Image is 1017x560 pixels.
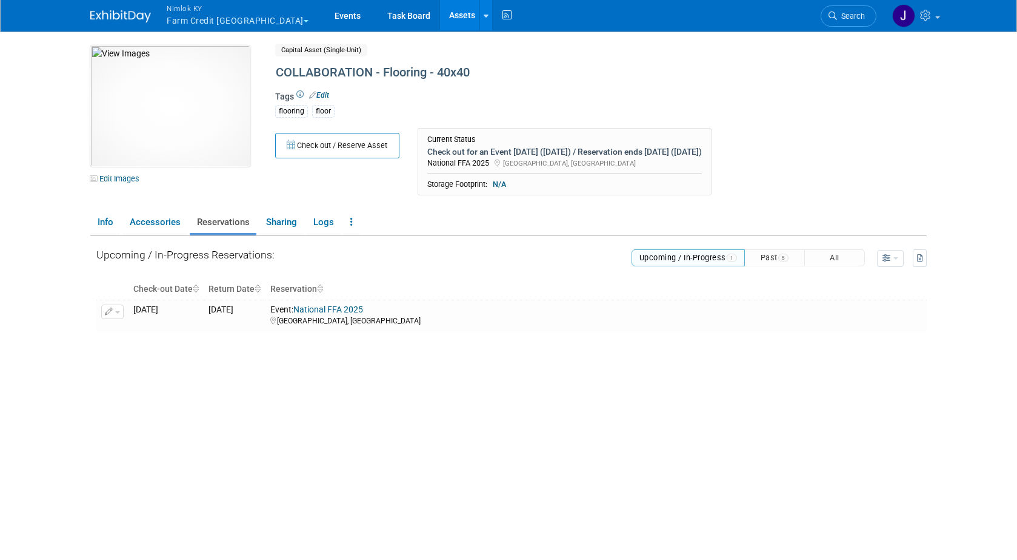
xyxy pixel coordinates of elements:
span: National FFA 2025 [427,158,489,167]
span: Nimlok KY [167,2,308,15]
div: Check out for an Event [DATE] ([DATE]) / Reservation ends [DATE] ([DATE]) [427,146,702,157]
div: Storage Footprint: [427,179,702,190]
button: Past5 [744,249,805,266]
th: Check-out Date : activate to sort column ascending [128,279,204,300]
span: Search [837,12,865,21]
a: Sharing [259,212,304,233]
a: Search [821,5,876,27]
td: [DATE] [128,300,204,331]
td: [DATE] [204,300,265,331]
img: Jamie Dunn [892,4,915,27]
span: Upcoming / In-Progress Reservations: [96,249,275,261]
span: N/A [489,179,510,190]
span: [GEOGRAPHIC_DATA], [GEOGRAPHIC_DATA] [503,159,636,167]
a: National FFA 2025 [293,305,363,314]
img: View Images [90,46,250,167]
button: Upcoming / In-Progress1 [632,249,745,266]
span: 1 [727,254,738,261]
th: Return Date : activate to sort column ascending [204,279,265,300]
div: COLLABORATION - Flooring - 40x40 [272,62,827,84]
a: Accessories [122,212,187,233]
div: Event: [270,305,922,315]
button: Check out / Reserve Asset [275,133,399,158]
div: flooring [275,105,308,118]
span: 5 [778,254,789,261]
img: ExhibitDay [90,10,151,22]
div: [GEOGRAPHIC_DATA], [GEOGRAPHIC_DATA] [270,315,922,326]
th: Reservation : activate to sort column ascending [265,279,927,300]
a: Logs [306,212,341,233]
div: floor [312,105,335,118]
button: All [804,249,865,266]
div: Tags [275,90,827,126]
a: Edit Images [90,171,144,186]
a: Info [90,212,120,233]
div: Current Status [427,135,702,144]
a: Reservations [190,212,256,233]
span: Capital Asset (Single-Unit) [275,44,367,56]
a: Edit [309,91,329,100]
